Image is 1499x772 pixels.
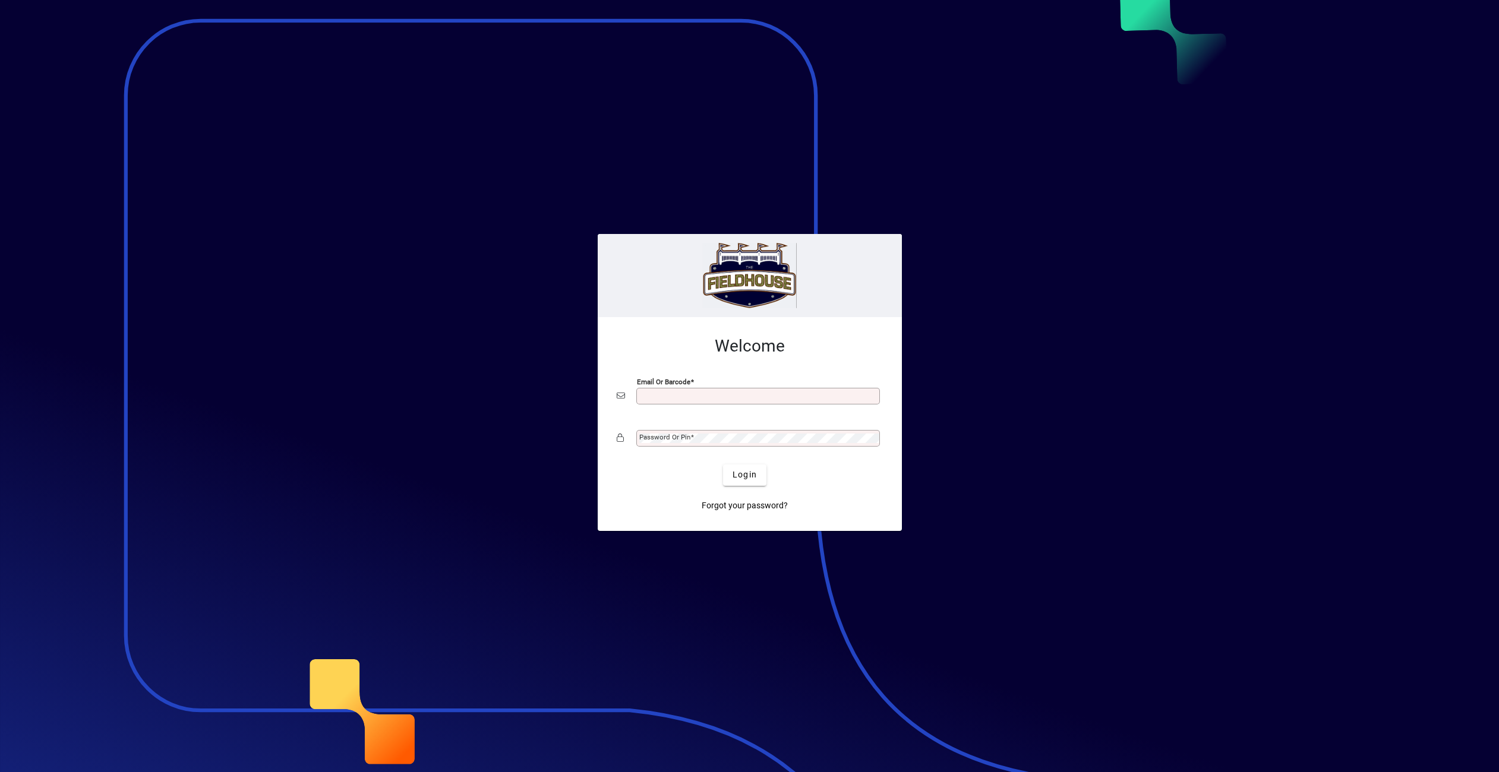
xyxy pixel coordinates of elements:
a: Forgot your password? [697,495,793,517]
button: Login [723,464,766,486]
span: Login [733,469,757,481]
mat-label: Password or Pin [639,433,690,441]
mat-label: Email or Barcode [637,377,690,385]
span: Forgot your password? [702,499,788,512]
h2: Welcome [617,336,883,356]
